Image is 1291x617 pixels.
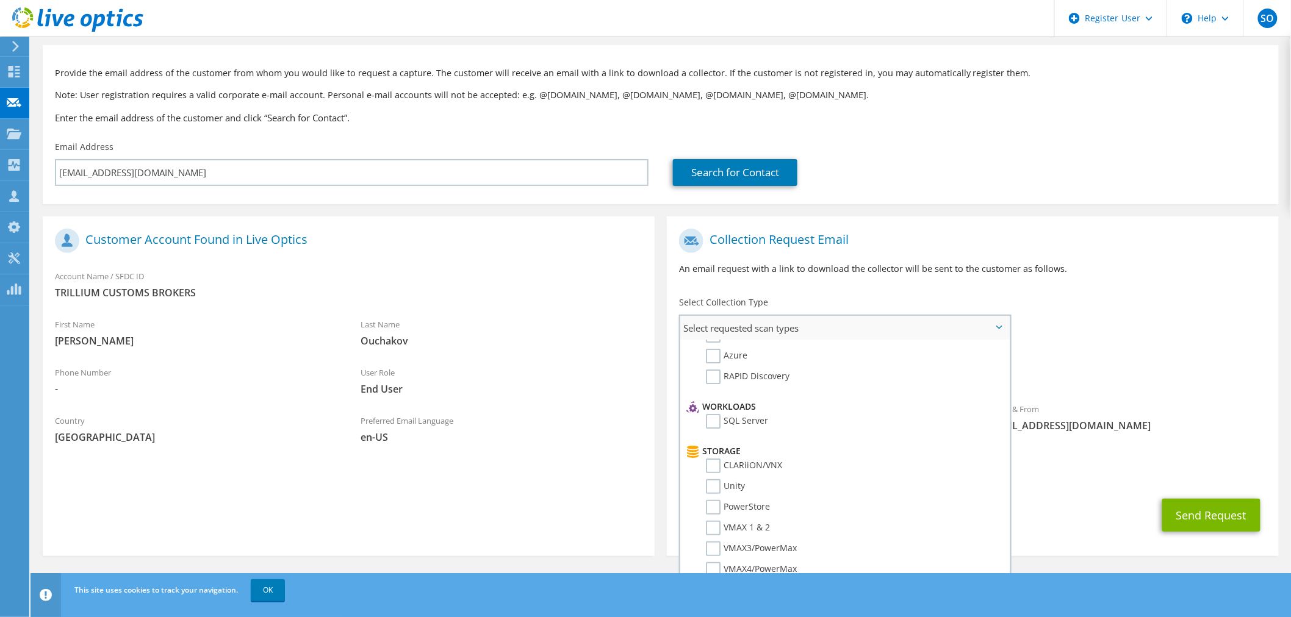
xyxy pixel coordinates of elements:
li: Workloads [683,399,1004,414]
span: [GEOGRAPHIC_DATA] [55,430,336,444]
h1: Collection Request Email [679,229,1260,253]
span: [EMAIL_ADDRESS][DOMAIN_NAME] [985,419,1266,432]
label: Select Collection Type [679,296,768,308]
label: PowerStore [706,500,770,515]
div: Requested Collections [667,345,1279,390]
span: This site uses cookies to track your navigation. [74,585,238,595]
div: CC & Reply To [667,444,1279,487]
span: - [55,382,336,396]
p: An email request with a link to download the collector will be sent to the customer as follows. [679,262,1267,276]
span: en-US [361,430,642,444]
a: OK [251,579,285,601]
label: VMAX3/PowerMax [706,541,797,556]
span: Select requested scan types [680,316,1010,340]
label: VMAX4/PowerMax [706,562,797,577]
label: VMAX 1 & 2 [706,521,770,535]
label: SQL Server [706,414,768,429]
label: CLARiiON/VNX [706,458,782,473]
div: Last Name [348,312,654,354]
li: Storage [683,444,1004,458]
span: TRILLIUM CUSTOMS BROKERS [55,286,642,299]
div: User Role [348,360,654,402]
button: Send Request [1162,499,1260,532]
span: SO [1258,9,1278,28]
label: Email Address [55,141,113,153]
div: Sender & From [973,396,1278,438]
svg: \n [1182,13,1193,24]
p: Provide the email address of the customer from whom you would like to request a capture. The cust... [55,66,1267,80]
div: Country [43,408,348,450]
p: Note: User registration requires a valid corporate e-mail account. Personal e-mail accounts will ... [55,88,1267,102]
label: Unity [706,479,745,494]
div: To [667,396,973,438]
span: End User [361,382,642,396]
span: Ouchakov [361,334,642,348]
div: Preferred Email Language [348,408,654,450]
span: [PERSON_NAME] [55,334,336,348]
div: First Name [43,312,348,354]
div: Phone Number [43,360,348,402]
label: Azure [706,349,747,363]
div: Account Name / SFDC ID [43,263,655,305]
h1: Customer Account Found in Live Optics [55,229,636,253]
a: Search for Contact [673,159,797,186]
h3: Enter the email address of the customer and click “Search for Contact”. [55,111,1267,124]
label: RAPID Discovery [706,369,789,384]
